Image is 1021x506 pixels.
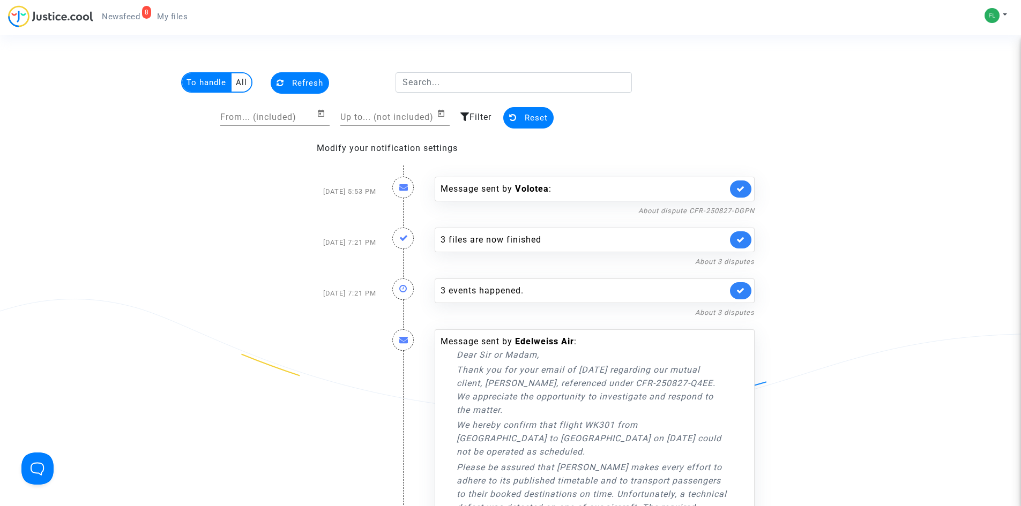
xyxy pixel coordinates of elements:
p: Dear Sir or Madam, [457,348,727,361]
a: About 3 disputes [695,308,755,316]
div: 8 [142,6,152,19]
a: About 3 disputes [695,258,755,266]
multi-toggle-item: To handle [182,73,232,92]
span: My files [157,12,188,21]
div: [DATE] 5:53 PM [258,166,384,217]
span: Refresh [292,78,323,88]
a: Modify your notification settings [317,143,458,153]
p: We hereby confirm that flight WK301 from [GEOGRAPHIC_DATA] to [GEOGRAPHIC_DATA] on [DATE] could n... [457,418,727,458]
div: [DATE] 7:21 PM [258,217,384,268]
b: Volotea [515,184,549,194]
p: Thank you for your email of [DATE] regarding our mutual client, [PERSON_NAME], referenced under C... [457,363,727,417]
multi-toggle-item: All [232,73,251,92]
div: 3 events happened. [441,284,727,297]
img: 27626d57a3ba4a5b969f53e3f2c8e71c [985,8,1000,23]
iframe: Help Scout Beacon - Open [21,452,54,485]
span: Newsfeed [102,12,140,21]
button: Refresh [271,72,329,94]
div: [DATE] 7:21 PM [258,268,384,319]
input: Search... [396,72,632,93]
span: Filter [469,112,491,122]
b: Edelweiss Air [515,336,574,346]
a: About dispute CFR-250827-DGPN [638,207,755,215]
img: jc-logo.svg [8,5,93,27]
div: Message sent by : [441,183,727,195]
div: 3 files are now finished [441,233,727,246]
a: My files [148,9,196,25]
button: Reset [503,107,554,129]
a: 8Newsfeed [93,9,148,25]
button: Open calendar [317,107,330,120]
span: Reset [525,113,548,123]
button: Open calendar [437,107,450,120]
